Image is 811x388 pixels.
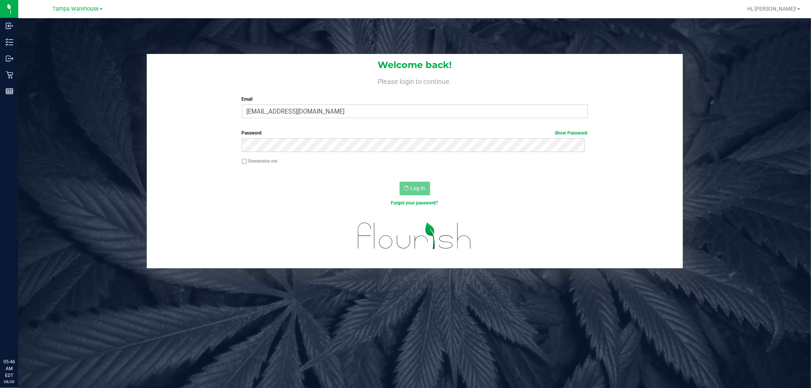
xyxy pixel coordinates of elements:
[411,185,425,191] span: Log In
[52,6,99,12] span: Tampa Warehouse
[400,182,430,195] button: Log In
[6,38,13,46] inline-svg: Inventory
[3,379,15,385] p: 08/28
[242,96,588,103] label: Email
[6,71,13,79] inline-svg: Retail
[6,22,13,30] inline-svg: Inbound
[242,158,278,165] label: Remember me
[6,55,13,62] inline-svg: Outbound
[348,214,482,257] img: flourish_logo.svg
[555,130,588,136] a: Show Password
[147,60,683,70] h1: Welcome back!
[147,76,683,85] h4: Please login to continue.
[242,159,247,164] input: Remember me
[6,87,13,95] inline-svg: Reports
[242,130,262,136] span: Password
[747,6,797,12] span: Hi, [PERSON_NAME]!
[391,200,438,206] a: Forgot your password?
[3,358,15,379] p: 05:46 AM EDT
